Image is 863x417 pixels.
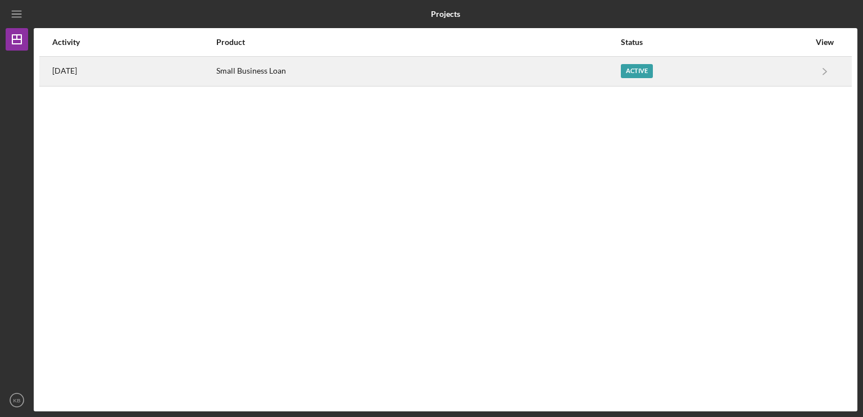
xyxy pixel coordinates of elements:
div: Activity [52,38,215,47]
div: Small Business Loan [216,57,620,85]
div: View [811,38,839,47]
button: KB [6,389,28,411]
text: KB [13,397,21,404]
b: Projects [431,10,460,19]
div: Product [216,38,620,47]
div: Status [621,38,810,47]
time: 2025-08-11 19:09 [52,66,77,75]
div: Active [621,64,653,78]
